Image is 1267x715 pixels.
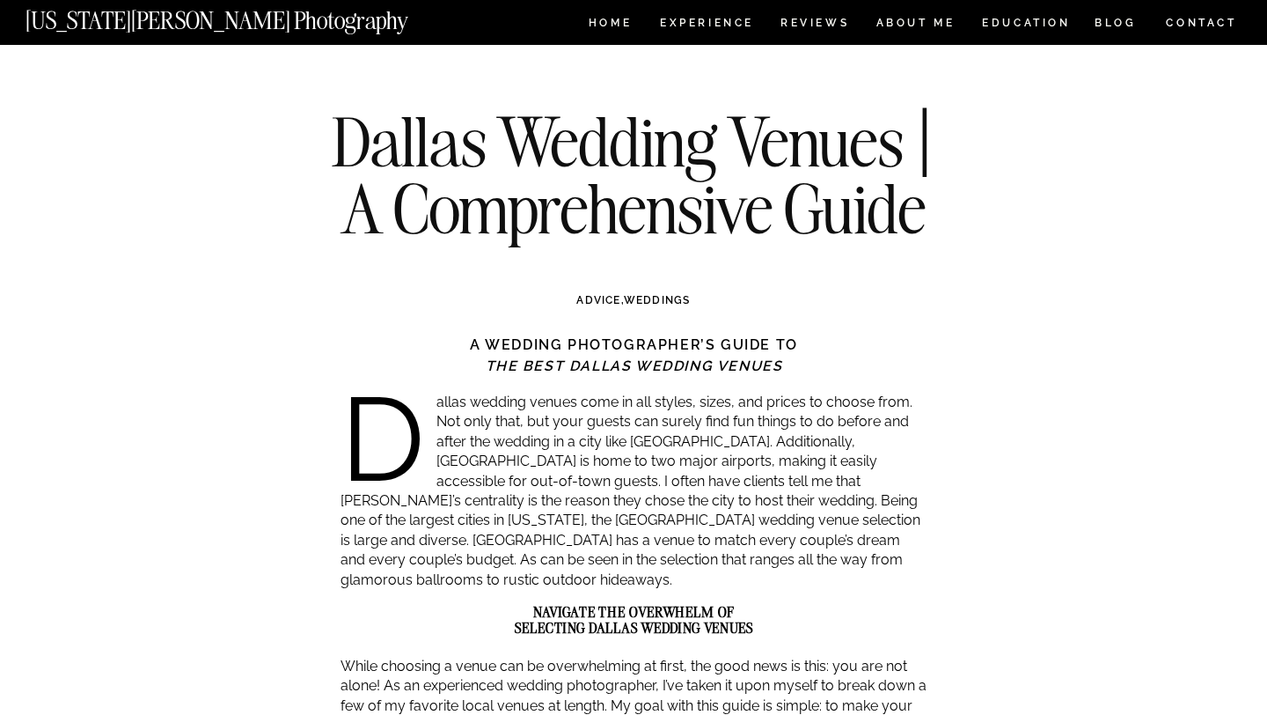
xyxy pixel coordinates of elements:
p: Dallas wedding venues come in all styles, sizes, and prices to choose from. Not only that, but yo... [341,393,927,590]
h3: , [377,292,890,308]
h1: Dallas Wedding Venues | A Comprehensive Guide [314,108,953,241]
a: Experience [660,18,752,33]
a: [US_STATE][PERSON_NAME] Photography [26,9,467,24]
a: ABOUT ME [875,18,956,33]
a: REVIEWS [780,18,846,33]
a: HOME [585,18,635,33]
a: WEDDINGS [624,294,691,306]
strong: THE BEST DALLAS WEDDING VENUES [486,357,783,374]
a: CONTACT [1165,13,1238,33]
a: EDUCATION [980,18,1073,33]
a: BLOG [1095,18,1137,33]
a: ADVICE [576,294,620,306]
strong: A WEDDING PHOTOGRAPHER’S GUIDE TO [470,336,798,353]
strong: NAVIGATE THE OVERWHELM OF SELECTING DALLAS WEDDING VENUES [515,603,753,637]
